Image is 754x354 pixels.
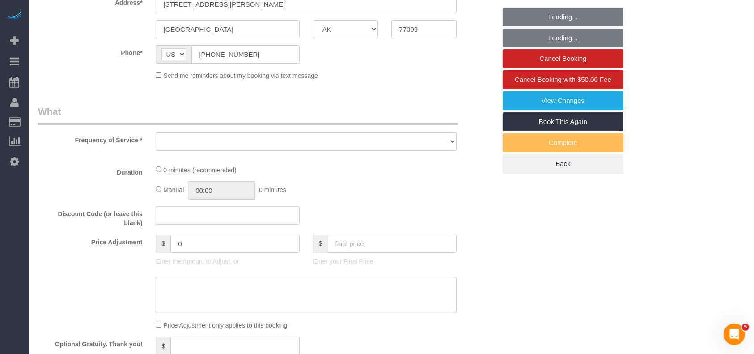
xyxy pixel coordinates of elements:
[31,45,149,57] label: Phone*
[156,257,299,266] p: Enter the Amount to Adjust, or
[31,206,149,227] label: Discount Code (or leave this blank)
[31,235,149,247] label: Price Adjustment
[503,70,623,89] a: Cancel Booking with $50.00 Fee
[503,112,623,131] a: Book This Again
[503,154,623,173] a: Back
[156,235,170,253] span: $
[5,9,23,21] img: Automaid Logo
[259,186,286,193] span: 0 minutes
[503,49,623,68] a: Cancel Booking
[31,132,149,145] label: Frequency of Service *
[503,91,623,110] a: View Changes
[163,166,236,174] span: 0 minutes (recommended)
[328,235,457,253] input: final price
[163,322,287,329] span: Price Adjustment only applies to this booking
[724,324,745,345] iframe: Intercom live chat
[313,235,328,253] span: $
[391,20,457,38] input: Zip Code*
[38,105,458,125] legend: What
[31,337,149,349] label: Optional Gratuity. Thank you!
[515,76,611,83] span: Cancel Booking with $50.00 Fee
[313,257,457,266] p: Enter your Final Price
[156,20,299,38] input: City*
[742,324,749,331] span: 5
[163,72,318,79] span: Send me reminders about my booking via text message
[31,165,149,177] label: Duration
[191,45,299,64] input: Phone*
[163,186,184,193] span: Manual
